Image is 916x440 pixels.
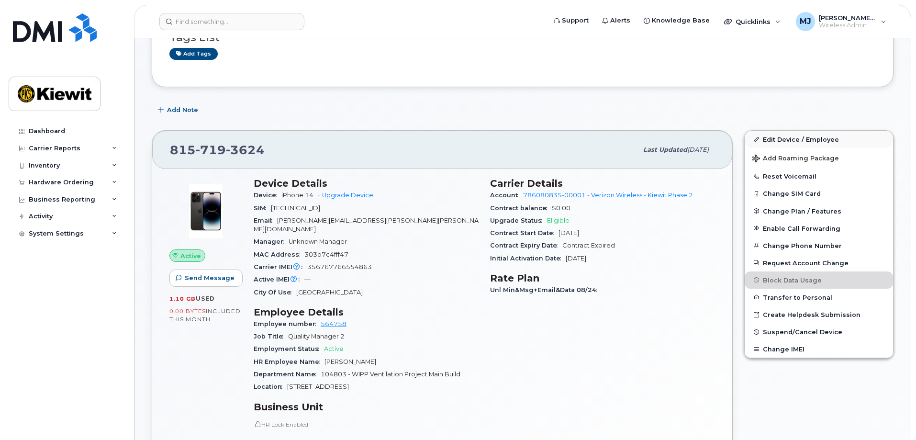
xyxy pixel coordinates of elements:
[763,225,840,232] span: Enable Call Forwarding
[321,320,346,327] a: 564758
[547,217,570,224] span: Eligible
[254,238,289,245] span: Manager
[180,251,201,260] span: Active
[652,16,710,25] span: Knowledge Base
[254,401,479,413] h3: Business Unit
[170,143,265,157] span: 815
[169,308,206,315] span: 0.00 Bytes
[490,286,602,293] span: Unl Min&Msg+Email&Data 08/24
[185,273,235,282] span: Send Message
[287,383,349,390] span: [STREET_ADDRESS]
[289,238,347,245] span: Unknown Manager
[547,11,595,30] a: Support
[745,340,893,358] button: Change IMEI
[566,255,586,262] span: [DATE]
[254,217,277,224] span: Email
[254,345,324,352] span: Employment Status
[736,18,771,25] span: Quicklinks
[177,182,235,240] img: image20231002-3703462-njx0qo.jpeg
[254,251,304,258] span: MAC Address
[745,168,893,185] button: Reset Voicemail
[490,178,715,189] h3: Carrier Details
[296,289,363,296] span: [GEOGRAPHIC_DATA]
[490,217,547,224] span: Upgrade Status
[169,295,196,302] span: 1.10 GB
[717,12,787,31] div: Quicklinks
[763,328,842,336] span: Suspend/Cancel Device
[595,11,637,30] a: Alerts
[254,204,271,212] span: SIM
[304,251,348,258] span: 303b7c4fff47
[745,289,893,306] button: Transfer to Personal
[819,14,876,22] span: [PERSON_NAME] Jupiter
[763,207,841,214] span: Change Plan / Features
[687,146,709,153] span: [DATE]
[254,263,307,271] span: Carrier IMEI
[562,16,589,25] span: Support
[159,13,304,30] input: Find something...
[254,333,288,340] span: Job Title
[254,306,479,318] h3: Employee Details
[490,272,715,284] h3: Rate Plan
[254,217,479,233] span: [PERSON_NAME][EMAIL_ADDRESS][PERSON_NAME][PERSON_NAME][DOMAIN_NAME]
[254,289,296,296] span: City Of Use
[523,192,693,199] a: 786080835-00001 - Verizon Wireless - Kiewit Phase 2
[789,12,893,31] div: Morgan Jupiter
[271,204,320,212] span: [TECHNICAL_ID]
[490,229,559,237] span: Contract Start Date
[745,203,893,220] button: Change Plan / Features
[643,146,687,153] span: Last updated
[745,306,893,323] a: Create Helpdesk Submission
[288,333,345,340] span: Quality Manager 2
[874,398,909,433] iframe: Messenger Launcher
[317,192,373,199] a: + Upgrade Device
[752,155,839,164] span: Add Roaming Package
[745,185,893,202] button: Change SIM Card
[254,371,321,378] span: Department Name
[562,242,615,249] span: Contract Expired
[490,255,566,262] span: Initial Activation Date
[254,420,479,429] p: HR Lock Enabled
[254,383,287,390] span: Location
[490,204,552,212] span: Contract balance
[610,16,630,25] span: Alerts
[307,263,372,271] span: 356767766554863
[559,229,579,237] span: [DATE]
[169,270,243,287] button: Send Message
[324,345,344,352] span: Active
[745,271,893,289] button: Block Data Usage
[637,11,716,30] a: Knowledge Base
[254,320,321,327] span: Employee number
[254,178,479,189] h3: Device Details
[254,358,324,365] span: HR Employee Name
[552,204,570,212] span: $0.00
[745,148,893,168] button: Add Roaming Package
[196,143,226,157] span: 719
[745,237,893,254] button: Change Phone Number
[745,254,893,271] button: Request Account Change
[321,371,460,378] span: 104803 - WIPP Ventilation Project Main Build
[196,295,215,302] span: used
[745,323,893,340] button: Suspend/Cancel Device
[226,143,265,157] span: 3624
[169,48,218,60] a: Add tags
[167,105,198,114] span: Add Note
[819,22,876,29] span: Wireless Admin
[490,242,562,249] span: Contract Expiry Date
[490,192,523,199] span: Account
[152,102,206,119] button: Add Note
[169,32,876,44] h3: Tags List
[304,276,311,283] span: —
[254,276,304,283] span: Active IMEI
[254,192,281,199] span: Device
[800,16,811,27] span: MJ
[324,358,376,365] span: [PERSON_NAME]
[745,131,893,148] a: Edit Device / Employee
[281,192,313,199] span: iPhone 14
[745,220,893,237] button: Enable Call Forwarding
